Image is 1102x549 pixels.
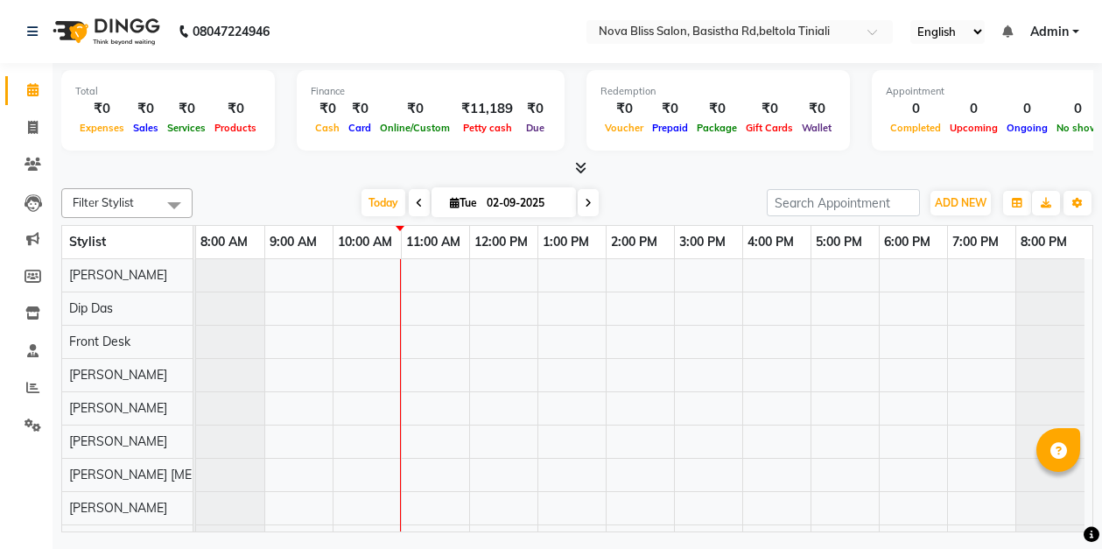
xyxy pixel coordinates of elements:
[210,122,261,134] span: Products
[75,122,129,134] span: Expenses
[797,122,836,134] span: Wallet
[446,196,481,209] span: Tue
[743,229,798,255] a: 4:00 PM
[193,7,270,56] b: 08047224946
[797,99,836,119] div: ₹0
[600,84,836,99] div: Redemption
[648,99,692,119] div: ₹0
[1016,229,1071,255] a: 8:00 PM
[265,229,321,255] a: 9:00 AM
[945,122,1002,134] span: Upcoming
[767,189,920,216] input: Search Appointment
[741,99,797,119] div: ₹0
[361,189,405,216] span: Today
[69,300,113,316] span: Dip Das
[69,334,130,349] span: Front Desk
[607,229,662,255] a: 2:00 PM
[930,191,991,215] button: ADD NEW
[344,122,376,134] span: Card
[886,122,945,134] span: Completed
[481,190,569,216] input: 2025-09-02
[196,229,252,255] a: 8:00 AM
[129,99,163,119] div: ₹0
[741,122,797,134] span: Gift Cards
[210,99,261,119] div: ₹0
[935,196,986,209] span: ADD NEW
[163,122,210,134] span: Services
[520,99,551,119] div: ₹0
[1028,479,1084,531] iframe: chat widget
[333,229,397,255] a: 10:00 AM
[692,99,741,119] div: ₹0
[69,234,106,250] span: Stylist
[648,122,692,134] span: Prepaid
[1030,23,1069,41] span: Admin
[945,99,1002,119] div: 0
[75,84,261,99] div: Total
[522,122,549,134] span: Due
[948,229,1003,255] a: 7:00 PM
[129,122,163,134] span: Sales
[69,367,167,383] span: [PERSON_NAME]
[69,433,167,449] span: [PERSON_NAME]
[344,99,376,119] div: ₹0
[880,229,935,255] a: 6:00 PM
[811,229,867,255] a: 5:00 PM
[1002,99,1052,119] div: 0
[75,99,129,119] div: ₹0
[454,99,520,119] div: ₹11,189
[69,500,167,516] span: [PERSON_NAME]
[376,122,454,134] span: Online/Custom
[376,99,454,119] div: ₹0
[459,122,516,134] span: Petty cash
[470,229,532,255] a: 12:00 PM
[45,7,165,56] img: logo
[69,467,270,482] span: [PERSON_NAME] [MEDICAL_DATA]
[1002,122,1052,134] span: Ongoing
[69,267,167,283] span: [PERSON_NAME]
[69,400,167,416] span: [PERSON_NAME]
[311,84,551,99] div: Finance
[163,99,210,119] div: ₹0
[600,99,648,119] div: ₹0
[311,122,344,134] span: Cash
[402,229,465,255] a: 11:00 AM
[886,99,945,119] div: 0
[600,122,648,134] span: Voucher
[73,195,134,209] span: Filter Stylist
[675,229,730,255] a: 3:00 PM
[311,99,344,119] div: ₹0
[538,229,593,255] a: 1:00 PM
[692,122,741,134] span: Package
